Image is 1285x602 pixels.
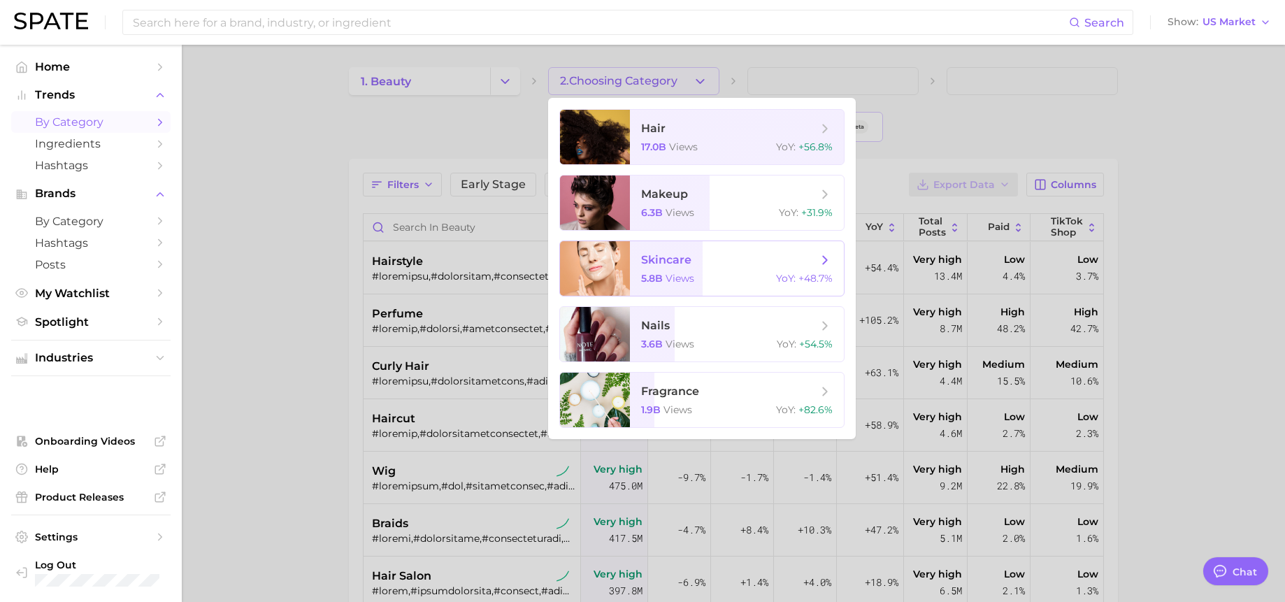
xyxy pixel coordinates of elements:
a: Spotlight [11,311,171,333]
span: 3.6b [641,338,663,350]
span: hair [641,122,666,135]
span: Log Out [35,559,172,571]
a: Ingredients [11,133,171,155]
span: views [669,141,698,153]
button: Brands [11,183,171,204]
button: Trends [11,85,171,106]
span: 6.3b [641,206,663,219]
span: Hashtags [35,159,147,172]
a: Help [11,459,171,480]
a: Hashtags [11,232,171,254]
span: Onboarding Videos [35,435,147,447]
span: +56.8% [798,141,833,153]
span: Spotlight [35,315,147,329]
span: YoY : [776,403,796,416]
span: +31.9% [801,206,833,219]
span: makeup [641,187,688,201]
a: Settings [11,526,171,547]
a: Home [11,56,171,78]
span: skincare [641,253,691,266]
a: My Watchlist [11,282,171,304]
ul: 2.Choosing Category [548,98,856,439]
span: views [666,272,694,285]
span: Show [1168,18,1198,26]
a: Posts [11,254,171,275]
span: by Category [35,215,147,228]
span: Product Releases [35,491,147,503]
span: Industries [35,352,147,364]
span: My Watchlist [35,287,147,300]
input: Search here for a brand, industry, or ingredient [131,10,1069,34]
span: YoY : [779,206,798,219]
span: US Market [1203,18,1256,26]
span: Ingredients [35,137,147,150]
button: ShowUS Market [1164,13,1275,31]
span: views [663,403,692,416]
span: Home [35,60,147,73]
span: YoY : [777,338,796,350]
span: Trends [35,89,147,101]
span: nails [641,319,670,332]
span: Settings [35,531,147,543]
a: Log out. Currently logged in with e-mail cklemawesch@growve.com. [11,554,171,591]
span: YoY : [776,141,796,153]
span: Posts [35,258,147,271]
img: SPATE [14,13,88,29]
span: +48.7% [798,272,833,285]
span: views [666,338,694,350]
span: 5.8b [641,272,663,285]
button: Industries [11,347,171,368]
a: by Category [11,111,171,133]
span: +54.5% [799,338,833,350]
span: Search [1084,16,1124,29]
span: views [666,206,694,219]
a: Hashtags [11,155,171,176]
a: Product Releases [11,487,171,508]
span: by Category [35,115,147,129]
span: Help [35,463,147,475]
span: Brands [35,187,147,200]
span: +82.6% [798,403,833,416]
a: Onboarding Videos [11,431,171,452]
span: 17.0b [641,141,666,153]
span: 1.9b [641,403,661,416]
span: Hashtags [35,236,147,250]
a: by Category [11,210,171,232]
span: YoY : [776,272,796,285]
span: fragrance [641,385,699,398]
